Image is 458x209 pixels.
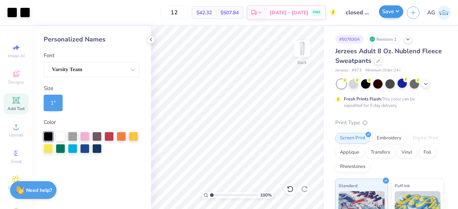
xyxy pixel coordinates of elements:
[44,95,63,111] div: 1 "
[196,9,212,16] span: $42.32
[8,53,25,59] span: Image AI
[335,68,348,74] span: Jerzees
[160,6,188,19] input: – –
[379,5,403,18] button: Save
[335,161,370,172] div: Rhinestones
[344,96,382,102] strong: Fresh Prints Flash:
[397,147,417,158] div: Vinyl
[365,68,401,74] span: Minimum Order: 24 +
[260,192,272,198] span: 100 %
[408,133,443,144] div: Digital Print
[367,35,400,44] div: Revision 1
[220,9,239,16] span: $507.84
[297,59,307,66] div: Back
[11,159,22,164] span: Greek
[338,182,357,189] span: Standard
[352,68,362,74] span: # 973
[335,147,364,158] div: Applique
[335,35,364,44] div: # 507830A
[340,5,375,20] input: Untitled Design
[9,132,23,138] span: Upload
[335,133,370,144] div: Screen Print
[44,51,54,60] label: Font
[395,182,410,189] span: Puff Ink
[335,119,444,127] div: Print Type
[8,106,25,111] span: Add Text
[372,133,406,144] div: Embroidery
[419,147,436,158] div: Foil
[44,118,140,126] div: Color
[313,10,320,15] span: FREE
[4,185,29,196] span: Clipart & logos
[335,47,442,65] span: Jerzees Adult 8 Oz. Nublend Fleece Sweatpants
[26,187,52,194] strong: Need help?
[427,9,435,17] span: AG
[270,9,308,16] span: [DATE] - [DATE]
[44,84,140,93] div: Size
[366,147,395,158] div: Transfers
[427,6,451,20] a: AG
[295,41,309,56] img: Back
[44,35,140,44] div: Personalized Names
[8,79,24,85] span: Designs
[437,6,451,20] img: Akshika Gurao
[344,96,432,109] div: This color can be expedited for 5 day delivery.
